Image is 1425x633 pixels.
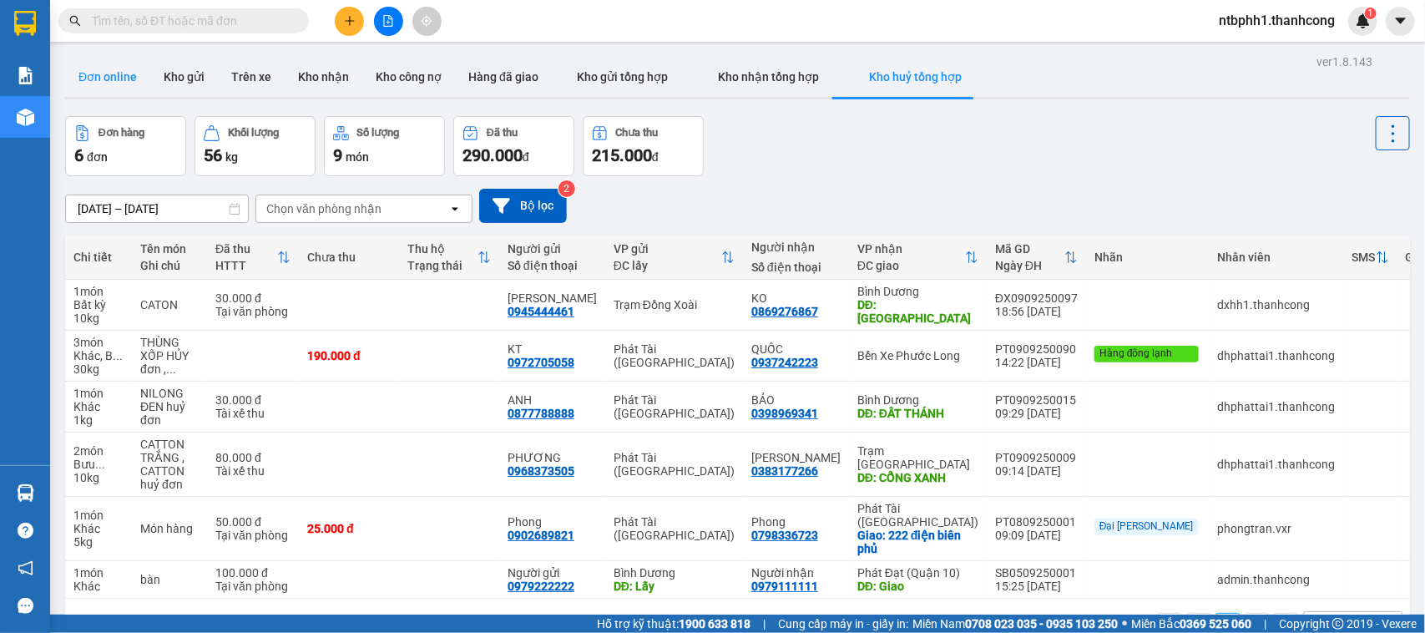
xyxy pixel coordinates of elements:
div: dxhh1.thanhcong [1218,298,1336,311]
span: 215.000 [592,145,652,165]
span: Miền Nam [912,615,1118,633]
button: file-add [374,7,403,36]
div: Khác, Bất kỳ [73,349,124,362]
div: bàn [140,573,199,586]
div: phongtran.vxr [1218,522,1336,535]
div: 09:14 [DATE] [995,464,1078,478]
div: ĐC giao [857,259,965,272]
div: 1 món [73,509,124,522]
button: Số lượng9món [324,116,445,176]
th: Toggle SortBy [849,235,987,280]
span: 290.000 [462,145,523,165]
strong: 0708 023 035 - 0935 103 250 [965,617,1118,630]
span: ... [166,362,176,376]
div: Phát Tài ([GEOGRAPHIC_DATA]) [614,393,735,420]
div: ĐC lấy [614,259,721,272]
span: plus [344,15,356,27]
div: dhphattai1.thanhcong [1218,458,1336,471]
span: Kho gửi tổng hợp [577,70,668,84]
div: 0972705058 [508,356,574,369]
div: 0383177266 [751,464,818,478]
span: 56 [204,145,222,165]
span: đơn [87,150,108,164]
div: PT0909250090 [995,342,1078,356]
button: Kho gửi [150,57,218,97]
div: Đơn hàng [99,127,144,139]
span: question-circle [18,523,33,539]
img: solution-icon [17,67,34,84]
span: file-add [382,15,394,27]
div: 0877788888 [508,407,574,420]
div: Đã thu [215,242,277,256]
div: Phong [751,515,841,529]
div: Giao: 222 điện biên phủ [857,529,978,555]
span: | [1264,615,1266,633]
th: Toggle SortBy [399,235,499,280]
span: Cung cấp máy in - giấy in: [778,615,908,633]
button: Đã thu290.000đ [453,116,574,176]
button: Kho công nợ [362,57,455,97]
div: 0869276867 [751,305,818,318]
div: 25.000 đ [307,522,391,535]
div: Nhân viên [1218,251,1336,264]
span: đ [652,150,659,164]
div: 3 món [73,336,124,349]
div: Ngày ĐH [995,259,1064,272]
div: Phát Tài ([GEOGRAPHIC_DATA]) [857,502,978,529]
div: KO [751,291,841,305]
div: Người gửi [508,566,597,580]
div: 18:56 [DATE] [995,305,1078,318]
div: SMS [1352,251,1376,264]
div: SB0509250001 [995,566,1078,580]
div: DĐ: ĐẤT THÁNH [857,407,978,420]
div: Mã GD [995,242,1064,256]
div: Phong [508,515,597,529]
img: warehouse-icon [17,109,34,126]
sup: 1 [1365,8,1377,19]
div: 2 món [73,444,124,458]
div: Người nhận [751,241,841,254]
button: Hàng đã giao [455,57,552,97]
img: icon-new-feature [1356,13,1371,28]
div: ver 1.8.143 [1316,53,1372,71]
div: Khác [73,580,124,593]
div: DĐ: PHÚ HÒA [857,298,978,325]
div: 0979222222 [508,580,574,593]
div: 30 kg [73,362,124,376]
span: đ [523,150,529,164]
div: Chưa thu [307,251,391,264]
th: Toggle SortBy [987,235,1086,280]
div: CATTON TRẮNG , CATTON [140,438,199,478]
div: PT0909250015 [995,393,1078,407]
div: 100.000 đ [215,566,291,580]
div: CATON [140,298,199,311]
div: PT0909250009 [995,451,1078,464]
button: Kho nhận [285,57,362,97]
div: DĐ: Lấy [614,580,735,593]
div: Số điện thoại [508,259,597,272]
div: Tên món [140,242,199,256]
div: PHƯƠNG [508,451,597,464]
span: | [763,615,766,633]
div: NILONG ĐEN huỷ đơn [140,387,199,427]
div: Đã thu [487,127,518,139]
div: Tài xế thu [215,407,291,420]
div: Bình Dương [857,393,978,407]
strong: 1900 633 818 [679,617,750,630]
div: Chưa thu [616,127,659,139]
div: TÙNG LÂM [751,451,841,464]
div: NGUYỄN THỊ KHÁNH CHI [508,291,597,305]
input: Tìm tên, số ĐT hoặc mã đơn [92,12,289,30]
div: Tại văn phòng [215,580,291,593]
div: huỷ đơn [140,478,199,491]
button: caret-down [1386,7,1415,36]
div: VP gửi [614,242,721,256]
div: KT [508,342,597,356]
div: Khối lượng [228,127,279,139]
button: aim [412,7,442,36]
div: DĐ: Giao [857,580,978,593]
span: Hỗ trợ kỹ thuật: [597,615,750,633]
div: dhphattai1.thanhcong [1218,400,1336,413]
div: Người gửi [508,242,597,256]
div: Phát Tài ([GEOGRAPHIC_DATA]) [614,515,735,542]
